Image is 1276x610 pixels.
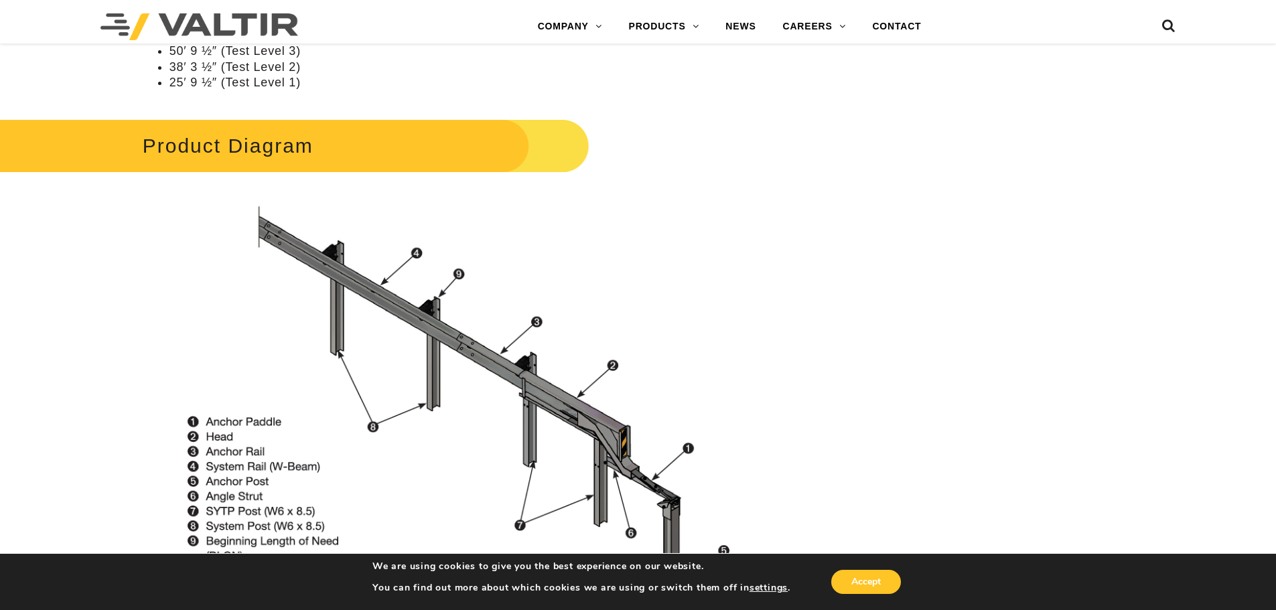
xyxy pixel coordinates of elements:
a: PRODUCTS [616,13,713,40]
a: COMPANY [524,13,616,40]
li: 50′ 9 ½″ (Test Level 3) [169,44,814,59]
button: Accept [831,570,901,594]
a: CAREERS [770,13,859,40]
a: CONTACT [859,13,934,40]
li: 38′ 3 ½″ (Test Level 2) [169,60,814,75]
p: You can find out more about which cookies we are using or switch them off in . [372,582,790,594]
img: Valtir [100,13,298,40]
a: NEWS [712,13,769,40]
button: settings [750,582,788,594]
p: We are using cookies to give you the best experience on our website. [372,560,790,573]
li: 25′ 9 ½″ (Test Level 1) [169,75,814,90]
